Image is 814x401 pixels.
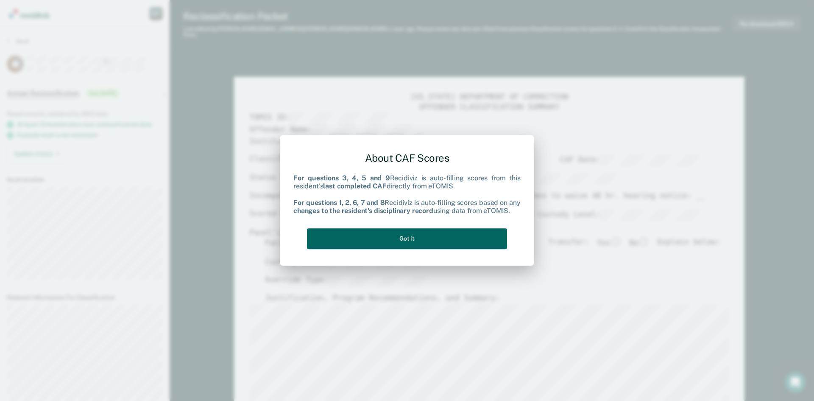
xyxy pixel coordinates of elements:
[293,145,521,171] div: About CAF Scores
[293,207,433,215] b: changes to the resident's disciplinary record
[293,174,521,215] div: Recidiviz is auto-filling scores from this resident's directly from eTOMIS. Recidiviz is auto-fil...
[307,228,507,249] button: Got it
[323,182,386,191] b: last completed CAF
[293,174,390,182] b: For questions 3, 4, 5 and 9
[293,199,385,207] b: For questions 1, 2, 6, 7 and 8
